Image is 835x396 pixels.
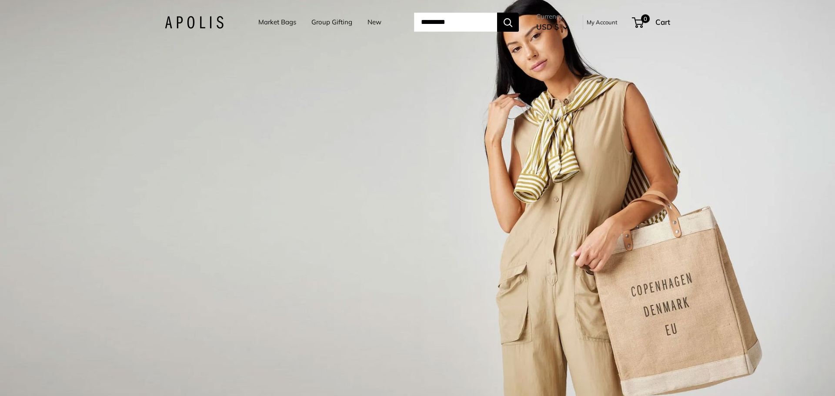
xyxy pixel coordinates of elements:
[165,16,224,29] img: Apolis
[587,17,618,27] a: My Account
[536,10,568,23] span: Currency
[367,16,381,28] a: New
[536,22,559,31] span: USD $
[641,14,650,23] span: 0
[655,17,670,27] span: Cart
[497,13,519,32] button: Search
[311,16,352,28] a: Group Gifting
[414,13,497,32] input: Search...
[536,20,568,34] button: USD $
[258,16,296,28] a: Market Bags
[633,15,670,29] a: 0 Cart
